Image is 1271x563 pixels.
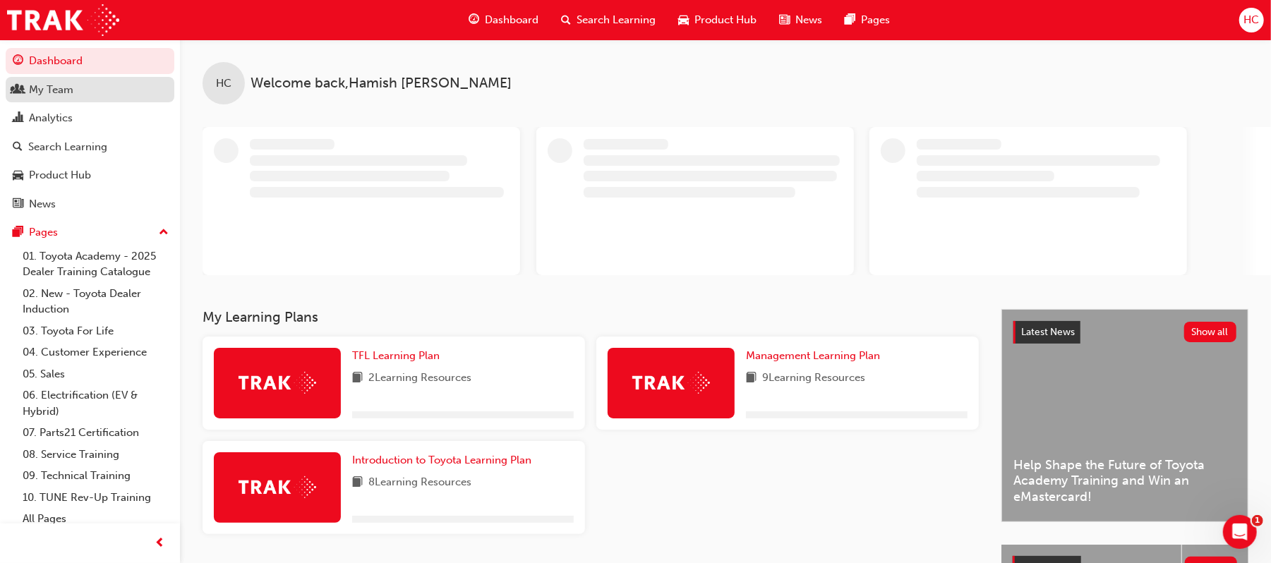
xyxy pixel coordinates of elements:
[6,48,174,74] a: Dashboard
[17,246,174,283] a: 01. Toyota Academy - 2025 Dealer Training Catalogue
[17,341,174,363] a: 04. Customer Experience
[762,370,865,387] span: 9 Learning Resources
[352,474,363,492] span: book-icon
[29,82,73,98] div: My Team
[28,139,107,155] div: Search Learning
[6,191,174,217] a: News
[239,372,316,394] img: Trak
[768,6,833,35] a: news-iconNews
[352,452,537,468] a: Introduction to Toyota Learning Plan
[1013,321,1236,344] a: Latest NewsShow all
[469,11,479,29] span: guage-icon
[1021,326,1075,338] span: Latest News
[352,454,531,466] span: Introduction to Toyota Learning Plan
[13,198,23,211] span: news-icon
[203,309,979,325] h3: My Learning Plans
[368,370,471,387] span: 2 Learning Resources
[1184,322,1237,342] button: Show all
[29,167,91,183] div: Product Hub
[216,75,231,92] span: HC
[561,11,571,29] span: search-icon
[239,476,316,498] img: Trak
[1001,309,1248,522] a: Latest NewsShow allHelp Shape the Future of Toyota Academy Training and Win an eMastercard!
[6,162,174,188] a: Product Hub
[6,219,174,246] button: Pages
[457,6,550,35] a: guage-iconDashboard
[6,105,174,131] a: Analytics
[352,349,440,362] span: TFL Learning Plan
[13,84,23,97] span: people-icon
[6,77,174,103] a: My Team
[17,422,174,444] a: 07. Parts21 Certification
[632,372,710,394] img: Trak
[17,385,174,422] a: 06. Electrification (EV & Hybrid)
[159,224,169,242] span: up-icon
[29,110,73,126] div: Analytics
[845,11,855,29] span: pages-icon
[17,283,174,320] a: 02. New - Toyota Dealer Induction
[13,141,23,154] span: search-icon
[17,363,174,385] a: 05. Sales
[17,465,174,487] a: 09. Technical Training
[6,45,174,219] button: DashboardMy TeamAnalyticsSearch LearningProduct HubNews
[667,6,768,35] a: car-iconProduct Hub
[17,320,174,342] a: 03. Toyota For Life
[6,134,174,160] a: Search Learning
[746,348,886,364] a: Management Learning Plan
[17,444,174,466] a: 08. Service Training
[694,12,757,28] span: Product Hub
[795,12,822,28] span: News
[779,11,790,29] span: news-icon
[7,4,119,36] img: Trak
[368,474,471,492] span: 8 Learning Resources
[29,196,56,212] div: News
[13,112,23,125] span: chart-icon
[352,370,363,387] span: book-icon
[13,55,23,68] span: guage-icon
[1239,8,1264,32] button: HC
[577,12,656,28] span: Search Learning
[746,370,757,387] span: book-icon
[1243,12,1259,28] span: HC
[833,6,901,35] a: pages-iconPages
[17,508,174,530] a: All Pages
[155,535,166,552] span: prev-icon
[1013,457,1236,505] span: Help Shape the Future of Toyota Academy Training and Win an eMastercard!
[13,226,23,239] span: pages-icon
[678,11,689,29] span: car-icon
[13,169,23,182] span: car-icon
[1223,515,1257,549] iframe: Intercom live chat
[861,12,890,28] span: Pages
[352,348,445,364] a: TFL Learning Plan
[17,487,174,509] a: 10. TUNE Rev-Up Training
[29,224,58,241] div: Pages
[550,6,667,35] a: search-iconSearch Learning
[485,12,538,28] span: Dashboard
[746,349,880,362] span: Management Learning Plan
[1252,515,1263,526] span: 1
[251,75,512,92] span: Welcome back , Hamish [PERSON_NAME]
